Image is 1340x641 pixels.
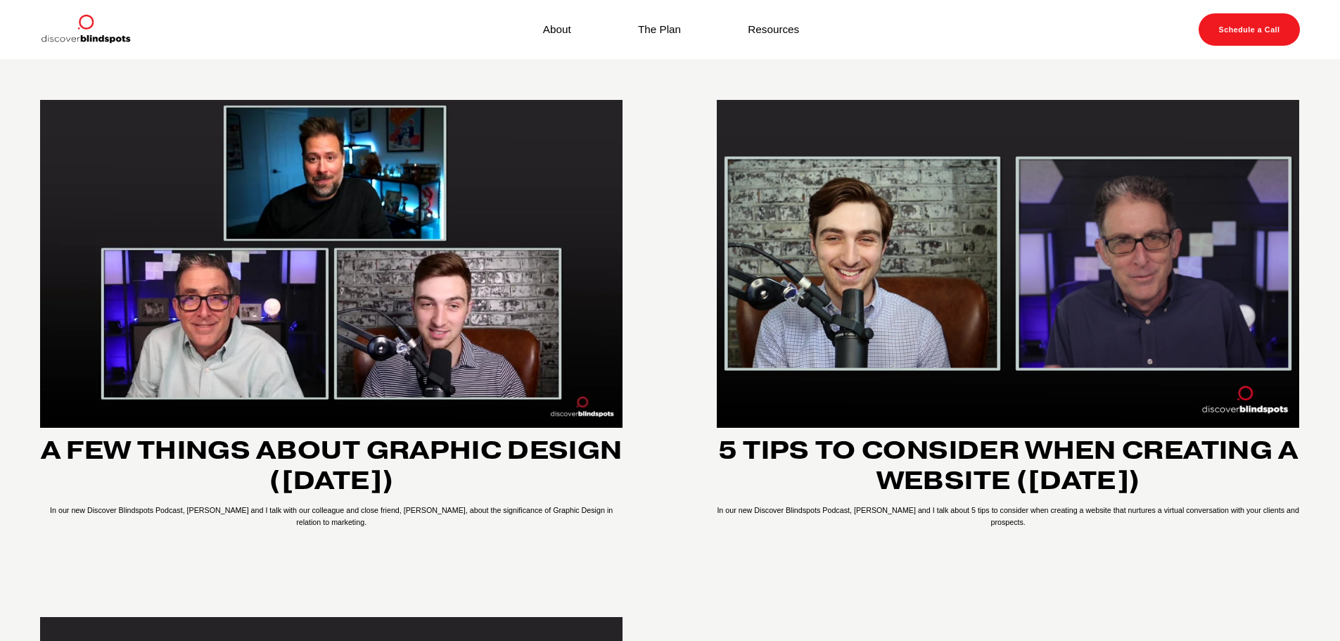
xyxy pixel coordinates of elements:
[543,20,571,39] a: About
[718,433,1298,496] a: 5 tips to consider when creating a website ([DATE])
[638,20,681,39] a: The Plan
[717,100,1299,428] img: 5 tips to consider when creating a website (4.27.22)
[40,13,130,46] img: Discover Blind Spots
[748,20,799,39] a: Resources
[717,504,1299,528] p: In our new Discover Blindspots Podcast, [PERSON_NAME] and I talk about 5 tips to consider when cr...
[40,504,623,528] p: In our new Discover Blindspots Podcast, [PERSON_NAME] and I talk with our colleague and close fri...
[40,100,623,428] img: A Few things about graphic design (5.26.22)
[41,433,623,496] a: A Few things about graphic design ([DATE])
[1199,13,1300,46] a: Schedule a Call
